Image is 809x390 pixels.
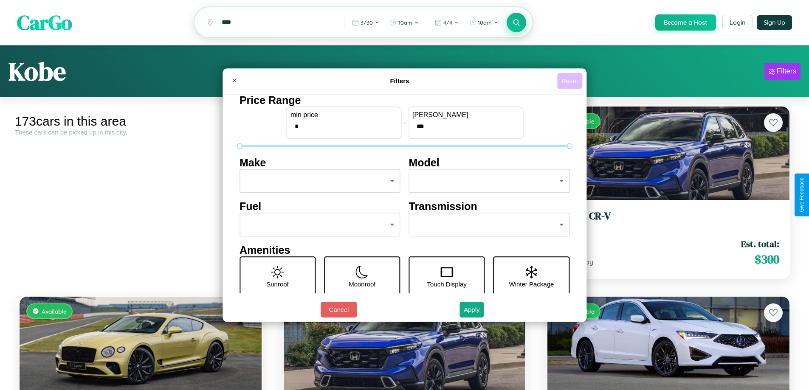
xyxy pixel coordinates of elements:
h4: Filters [242,77,557,84]
button: 3/30 [348,16,384,29]
div: 173 cars in this area [15,114,266,129]
h4: Make [240,157,400,169]
button: Filters [764,63,801,80]
button: Login [722,15,753,30]
div: Give Feedback [799,178,805,212]
span: 10am [398,19,412,26]
span: $ 300 [755,251,779,268]
label: min price [290,111,397,119]
button: Cancel [321,302,357,317]
a: Honda CR-V2014 [558,210,779,231]
p: Touch Display [427,278,466,290]
button: Apply [459,302,484,317]
p: Sunroof [266,278,289,290]
p: Winter Package [509,278,554,290]
h4: Amenities [240,244,569,256]
button: 10am [465,16,503,29]
span: CarGo [17,8,72,36]
h1: Kobe [8,54,66,89]
h4: Model [409,157,570,169]
div: Filters [777,67,796,76]
span: 3 / 30 [361,19,373,26]
p: Moonroof [349,278,375,290]
span: 10am [478,19,492,26]
button: 10am [386,16,423,29]
p: - [403,117,406,128]
button: Reset [557,73,582,89]
h4: Fuel [240,200,400,213]
button: Become a Host [655,14,716,31]
div: These cars can be picked up in this city. [15,129,266,136]
button: 4/4 [431,16,463,29]
span: Available [42,308,67,315]
h4: Transmission [409,200,570,213]
label: [PERSON_NAME] [412,111,519,119]
span: 4 / 4 [443,19,452,26]
h4: Price Range [240,94,569,107]
button: Sign Up [757,15,792,30]
span: Est. total: [741,238,779,250]
h3: Honda CR-V [558,210,779,222]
